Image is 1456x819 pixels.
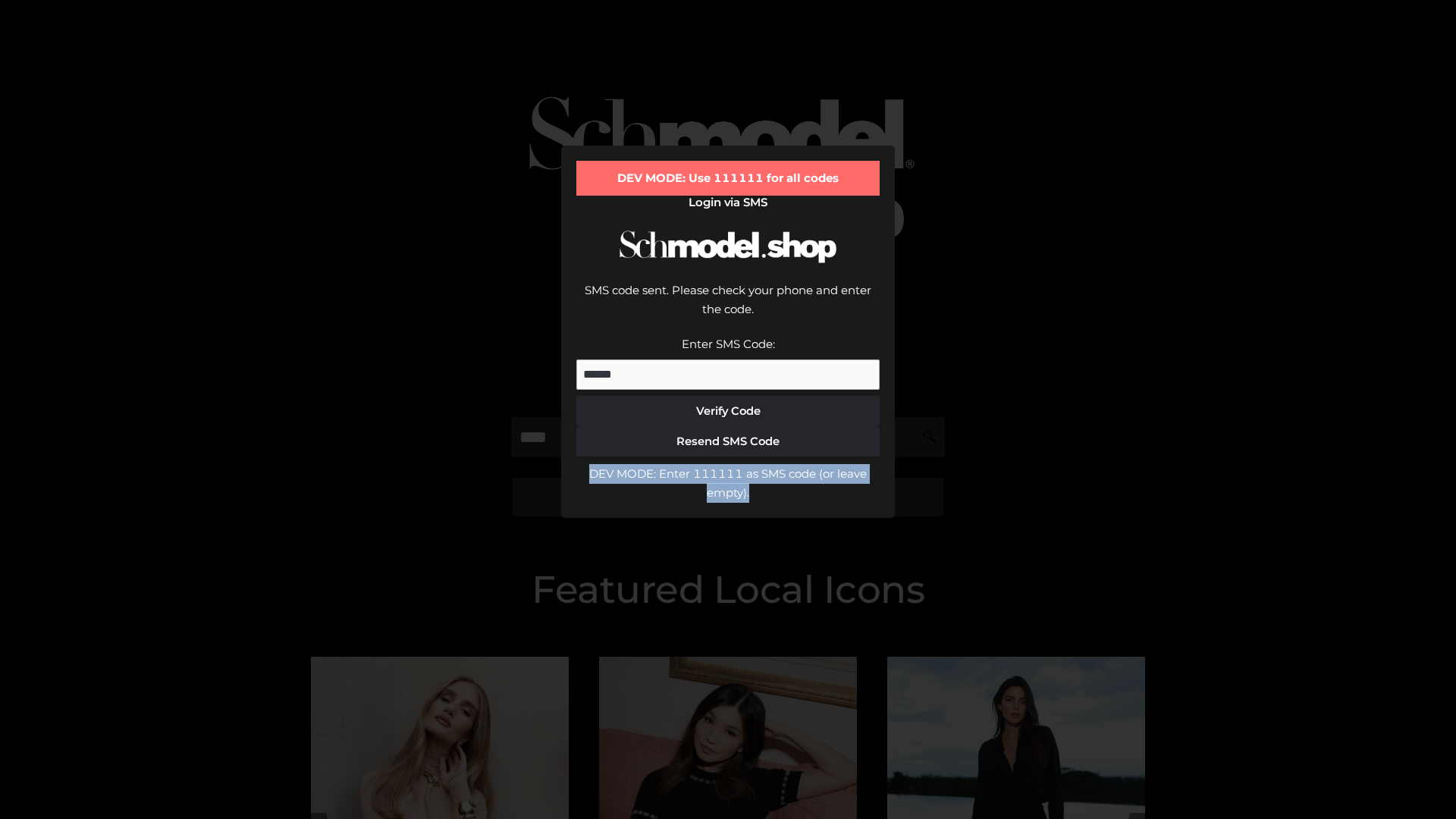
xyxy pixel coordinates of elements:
div: DEV MODE: Enter 111111 as SMS code (or leave empty). [576,464,880,503]
div: DEV MODE: Use 111111 for all codes [576,161,880,196]
div: SMS code sent. Please check your phone and enter the code. [576,281,880,334]
label: Enter SMS Code: [682,337,775,351]
img: Schmodel Logo [614,217,842,277]
h2: Login via SMS [576,196,880,209]
button: Verify Code [576,396,880,426]
button: Resend SMS Code [576,426,880,457]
